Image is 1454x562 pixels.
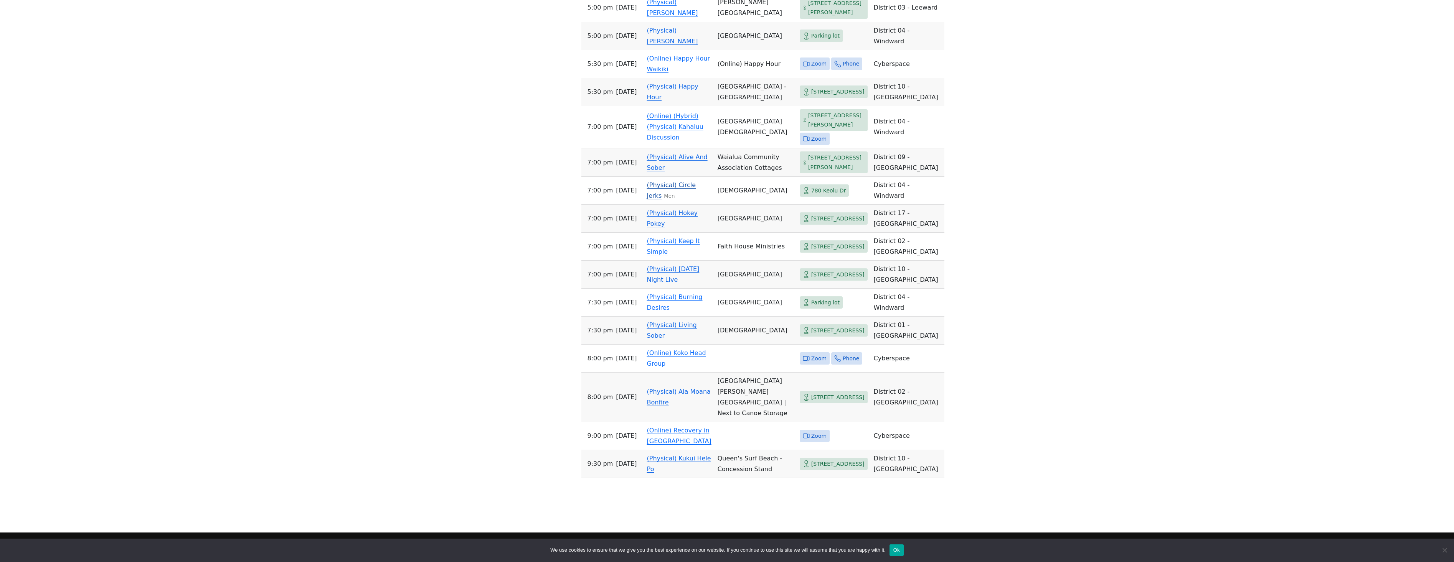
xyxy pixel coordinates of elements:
span: [STREET_ADDRESS] [811,270,865,279]
span: 7:00 PM [588,122,613,132]
td: District 10 - [GEOGRAPHIC_DATA] [871,261,944,289]
td: [GEOGRAPHIC_DATA][DEMOGRAPHIC_DATA] [715,106,797,149]
a: (Online) Recovery in [GEOGRAPHIC_DATA] [647,427,711,445]
button: Ok [890,544,904,556]
a: (Physical) [DATE] Night Live [647,265,700,283]
td: District 09 - [GEOGRAPHIC_DATA] [871,148,944,177]
span: Zoom [811,134,827,144]
span: [STREET_ADDRESS] [811,214,865,223]
span: 7:00 PM [588,185,613,196]
span: [STREET_ADDRESS][PERSON_NAME] [808,111,865,130]
span: 5:00 PM [588,31,613,41]
span: [DATE] [616,87,637,97]
td: District 02 - [GEOGRAPHIC_DATA] [871,233,944,261]
span: [DATE] [616,157,637,168]
span: [STREET_ADDRESS] [811,326,865,335]
td: Cyberspace [871,50,944,78]
td: [GEOGRAPHIC_DATA] - [GEOGRAPHIC_DATA] [715,78,797,106]
span: [DATE] [616,241,637,252]
span: Zoom [811,354,827,363]
a: (Physical) Kukui Hele Po [647,455,711,473]
span: Parking lot [811,31,840,41]
a: (Physical) Burning Desires [647,293,703,311]
span: 7:30 PM [588,297,613,308]
span: 8:00 PM [588,392,613,403]
td: [GEOGRAPHIC_DATA] [715,289,797,317]
span: [DATE] [616,269,637,280]
span: [DATE] [616,185,637,196]
a: (Physical) Keep It Simple [647,237,700,255]
a: (Online) Koko Head Group [647,349,706,367]
span: [DATE] [616,31,637,41]
td: District 10 - [GEOGRAPHIC_DATA] [871,450,944,478]
td: District 04 - Windward [871,22,944,50]
span: 5:30 PM [588,87,613,97]
span: [DATE] [616,325,637,336]
td: Cyberspace [871,422,944,450]
span: No [1441,546,1448,554]
span: 5:30 PM [588,59,613,69]
span: 7:00 PM [588,269,613,280]
span: We use cookies to ensure that we give you the best experience on our website. If you continue to ... [550,546,885,554]
span: [DATE] [616,392,637,403]
span: [DATE] [616,458,637,469]
span: Zoom [811,431,827,441]
span: 7:00 PM [588,213,613,224]
a: (Physical) Living Sober [647,321,697,339]
a: (Online) Happy Hour Waikiki [647,55,710,73]
td: [GEOGRAPHIC_DATA] [715,22,797,50]
a: (Physical) Happy Hour [647,83,698,101]
span: [STREET_ADDRESS] [811,393,865,402]
a: (Physical) Hokey Pokey [647,209,698,227]
td: District 17 - [GEOGRAPHIC_DATA] [871,205,944,233]
a: (Online) (Hybrid) (Physical) Kahaluu Discussion [647,112,703,141]
span: [DATE] [616,122,637,132]
span: Phone [843,354,859,363]
span: Phone [843,59,859,69]
a: (Physical) [PERSON_NAME] [647,27,698,45]
td: [GEOGRAPHIC_DATA] [PERSON_NAME][GEOGRAPHIC_DATA] | Next to Canoe Storage [715,373,797,422]
td: District 10 - [GEOGRAPHIC_DATA] [871,78,944,106]
td: District 04 - Windward [871,177,944,205]
span: 9:00 PM [588,431,613,441]
span: 780 Keolu Dr [811,186,846,196]
span: 8:00 PM [588,353,613,364]
span: Zoom [811,59,827,69]
span: [STREET_ADDRESS][PERSON_NAME] [808,153,865,172]
span: [DATE] [616,297,637,308]
span: [STREET_ADDRESS] [811,87,865,97]
span: 7:30 PM [588,325,613,336]
span: 7:00 PM [588,157,613,168]
span: 9:30 PM [588,458,613,469]
span: Parking lot [811,298,840,307]
span: 7:00 PM [588,241,613,252]
span: [DATE] [616,59,637,69]
a: (Physical) Ala Moana Bonfire [647,388,711,406]
td: [GEOGRAPHIC_DATA] [715,205,797,233]
span: [STREET_ADDRESS] [811,459,865,469]
span: [STREET_ADDRESS] [811,242,865,251]
td: [DEMOGRAPHIC_DATA] [715,317,797,345]
td: (Online) Happy Hour [715,50,797,78]
span: [DATE] [616,353,637,364]
small: Men [664,193,675,199]
td: Cyberspace [871,345,944,373]
td: District 01 - [GEOGRAPHIC_DATA] [871,317,944,345]
span: [DATE] [616,431,637,441]
a: (Physical) Alive And Sober [647,153,708,171]
td: [DEMOGRAPHIC_DATA] [715,177,797,205]
span: 5:00 PM [588,2,613,13]
td: District 02 - [GEOGRAPHIC_DATA] [871,373,944,422]
td: Waialua Community Association Cottages [715,148,797,177]
td: District 04 - Windward [871,289,944,317]
td: District 04 - Windward [871,106,944,149]
a: (Physical) Circle Jerks [647,181,696,199]
span: [DATE] [616,2,637,13]
td: Queen's Surf Beach - Concession Stand [715,450,797,478]
span: [DATE] [616,213,637,224]
td: Faith House Ministries [715,233,797,261]
td: [GEOGRAPHIC_DATA] [715,261,797,289]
